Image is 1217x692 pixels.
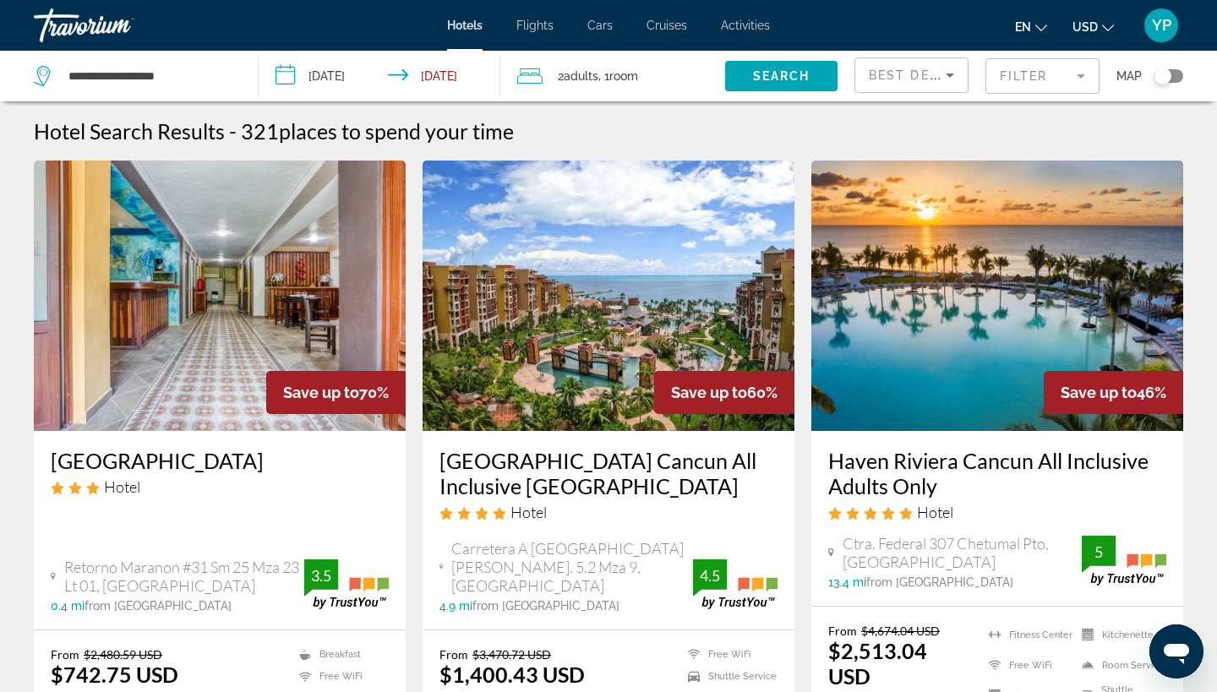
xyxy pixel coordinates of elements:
div: 4 star Hotel [439,503,778,521]
li: Breakfast [291,647,389,662]
span: from [GEOGRAPHIC_DATA] [472,599,619,613]
span: From [439,647,468,662]
h1: Hotel Search Results [34,118,225,144]
ins: $2,513.04 USD [828,638,927,689]
li: Free WiFi [291,670,389,684]
li: Free WiFi [679,647,778,662]
div: 3.5 [304,565,338,586]
img: Hotel image [811,161,1183,431]
button: Travelers: 2 adults, 0 children [500,51,725,101]
del: $4,674.04 USD [861,624,940,638]
span: from [GEOGRAPHIC_DATA] [866,575,1013,589]
div: 60% [654,371,794,414]
span: 13.4 mi [828,575,866,589]
span: Save up to [283,384,359,401]
span: Hotel [104,477,140,496]
li: Shuttle Service [679,670,778,684]
img: Hotel image [34,161,406,431]
a: Activities [721,19,770,32]
div: 5 [1082,542,1116,562]
a: Cars [587,19,613,32]
span: - [229,118,237,144]
span: Save up to [671,384,747,401]
img: trustyou-badge.svg [304,559,389,609]
button: Toggle map [1142,68,1183,84]
img: trustyou-badge.svg [693,559,778,609]
span: en [1015,20,1031,34]
del: $2,480.59 USD [84,647,162,662]
a: [GEOGRAPHIC_DATA] [51,448,389,473]
span: Best Deals [869,68,957,82]
mat-select: Sort by [869,65,954,85]
span: from [GEOGRAPHIC_DATA] [85,599,232,613]
del: $3,470.72 USD [472,647,551,662]
span: Hotel [510,503,547,521]
li: Free WiFi [980,654,1073,676]
span: Retorno Maranon #31 Sm 25 Mza 23 Lt 01, [GEOGRAPHIC_DATA] [64,558,304,595]
button: Search [725,61,838,91]
span: 4.9 mi [439,599,472,613]
a: Cruises [647,19,687,32]
span: 2 [558,64,598,88]
a: Travorium [34,3,203,47]
span: , 1 [598,64,638,88]
li: Fitness Center [980,624,1073,646]
a: Hotels [447,19,483,32]
a: Haven Riviera Cancun All Inclusive Adults Only [828,448,1166,499]
span: Hotel [917,503,953,521]
span: Search [753,69,810,83]
span: From [828,624,857,638]
button: Filter [985,57,1100,95]
li: Room Service [1073,654,1166,676]
span: YP [1152,17,1171,34]
span: Adults [564,69,598,83]
div: 5 star Hotel [828,503,1166,521]
ins: $742.75 USD [51,662,178,687]
div: 3 star Hotel [51,477,389,496]
h2: 321 [241,118,514,144]
img: Hotel image [423,161,794,431]
span: Map [1116,64,1142,88]
button: Change currency [1072,14,1114,39]
span: 0.4 mi [51,599,85,613]
ins: $1,400.43 USD [439,662,585,687]
span: From [51,647,79,662]
img: trustyou-badge.svg [1082,536,1166,586]
div: 70% [266,371,406,414]
div: 4.5 [693,565,727,586]
li: Kitchenette [1073,624,1166,646]
span: Ctra. Federal 307 Chetumal Pto, [GEOGRAPHIC_DATA] [843,534,1082,571]
iframe: Botón para iniciar la ventana de mensajería [1149,624,1203,678]
span: Save up to [1061,384,1137,401]
button: User Menu [1139,8,1183,43]
span: USD [1072,20,1098,34]
a: [GEOGRAPHIC_DATA] Cancun All Inclusive [GEOGRAPHIC_DATA] [439,448,778,499]
span: places to spend your time [279,118,514,144]
span: Room [609,69,638,83]
a: Flights [516,19,554,32]
span: Carretera A [GEOGRAPHIC_DATA][PERSON_NAME]. 5.2 Mza 9, [GEOGRAPHIC_DATA] [451,539,693,595]
button: Change language [1015,14,1047,39]
div: 46% [1044,371,1183,414]
button: Check-in date: Sep 30, 2025 Check-out date: Oct 7, 2025 [259,51,500,101]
